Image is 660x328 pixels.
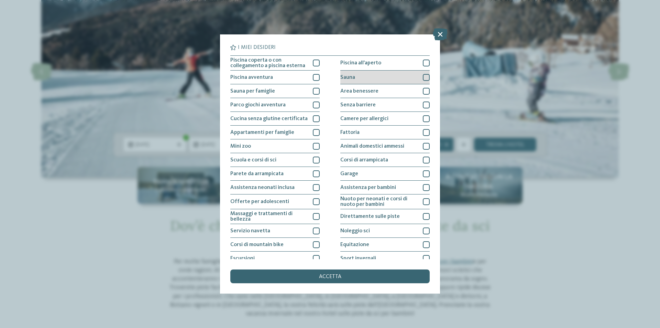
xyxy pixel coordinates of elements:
span: accetta [319,274,341,279]
span: Servizio navetta [230,228,270,234]
span: Piscina all'aperto [340,60,381,66]
span: Appartamenti per famiglie [230,130,294,135]
span: Animali domestici ammessi [340,144,404,149]
span: Garage [340,171,358,177]
span: Parco giochi avventura [230,102,286,108]
span: Piscina avventura [230,75,273,80]
span: Area benessere [340,88,378,94]
span: Corsi di mountain bike [230,242,284,247]
span: Offerte per adolescenti [230,199,289,204]
span: Massaggi e trattamenti di bellezza [230,211,308,222]
span: Mini zoo [230,144,251,149]
span: Camere per allergici [340,116,388,121]
span: Fattoria [340,130,360,135]
span: Senza barriere [340,102,376,108]
span: Nuoto per neonati e corsi di nuoto per bambini [340,196,418,207]
span: Noleggio sci [340,228,370,234]
span: Direttamente sulle piste [340,214,400,219]
span: Sauna per famiglie [230,88,275,94]
span: I miei desideri [238,45,276,50]
span: Corsi di arrampicata [340,157,388,163]
span: Sauna [340,75,355,80]
span: Equitazione [340,242,369,247]
span: Piscina coperta o con collegamento a piscina esterna [230,57,308,68]
span: Assistenza per bambini [340,185,396,190]
span: Assistenza neonati inclusa [230,185,295,190]
span: Scuola e corsi di sci [230,157,276,163]
span: Escursioni [230,256,255,261]
span: Cucina senza glutine certificata [230,116,308,121]
span: Parete da arrampicata [230,171,284,177]
span: Sport invernali [340,256,376,261]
